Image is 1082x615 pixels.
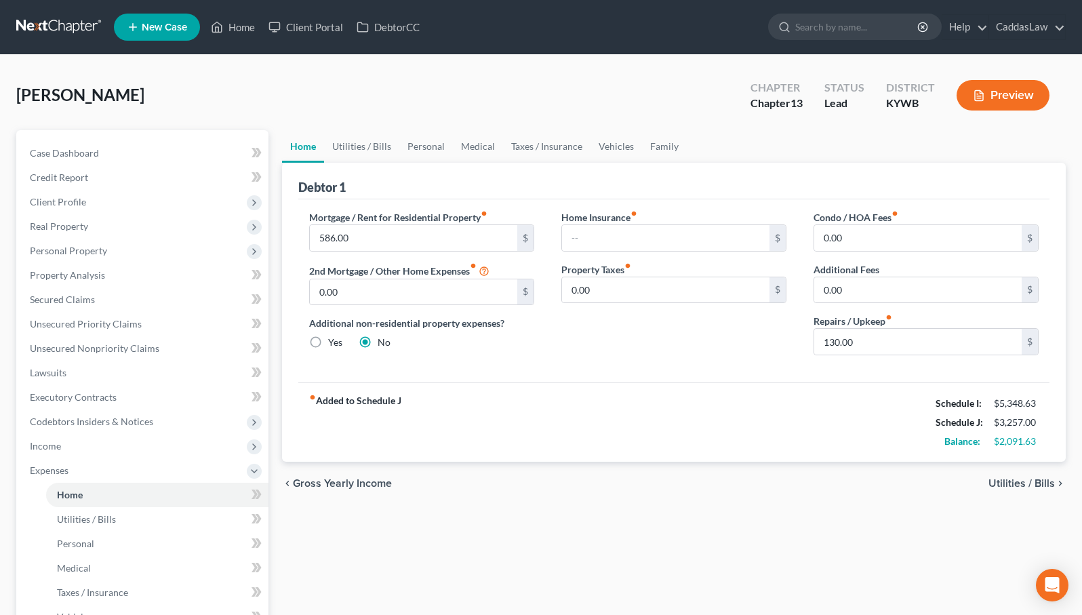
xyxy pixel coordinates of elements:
[988,478,1055,489] span: Utilities / Bills
[309,210,487,224] label: Mortgage / Rent for Residential Property
[30,416,153,427] span: Codebtors Insiders & Notices
[282,130,324,163] a: Home
[936,416,983,428] strong: Schedule J:
[994,416,1039,429] div: $3,257.00
[824,80,864,96] div: Status
[936,397,982,409] strong: Schedule I:
[470,262,477,269] i: fiber_manual_record
[298,179,346,195] div: Debtor 1
[204,15,262,39] a: Home
[310,279,517,305] input: --
[282,478,392,489] button: chevron_left Gross Yearly Income
[891,210,898,217] i: fiber_manual_record
[750,96,803,111] div: Chapter
[19,312,268,336] a: Unsecured Priority Claims
[19,141,268,165] a: Case Dashboard
[30,220,88,232] span: Real Property
[282,478,293,489] i: chevron_left
[824,96,864,111] div: Lead
[944,435,980,447] strong: Balance:
[1022,277,1038,303] div: $
[262,15,350,39] a: Client Portal
[310,225,517,251] input: --
[46,532,268,556] a: Personal
[324,130,399,163] a: Utilities / Bills
[814,277,1022,303] input: --
[994,397,1039,410] div: $5,348.63
[885,314,892,321] i: fiber_manual_record
[562,277,769,303] input: --
[30,440,61,452] span: Income
[293,478,392,489] span: Gross Yearly Income
[790,96,803,109] span: 13
[309,394,316,401] i: fiber_manual_record
[1055,478,1066,489] i: chevron_right
[1022,225,1038,251] div: $
[814,329,1022,355] input: --
[16,85,144,104] span: [PERSON_NAME]
[453,130,503,163] a: Medical
[46,483,268,507] a: Home
[309,316,534,330] label: Additional non-residential property expenses?
[19,165,268,190] a: Credit Report
[30,464,68,476] span: Expenses
[517,225,534,251] div: $
[57,587,128,598] span: Taxes / Insurance
[481,210,487,217] i: fiber_manual_record
[309,394,401,451] strong: Added to Schedule J
[30,391,117,403] span: Executory Contracts
[19,385,268,410] a: Executory Contracts
[57,562,91,574] span: Medical
[624,262,631,269] i: fiber_manual_record
[328,336,342,349] label: Yes
[19,287,268,312] a: Secured Claims
[57,538,94,549] span: Personal
[642,130,687,163] a: Family
[769,277,786,303] div: $
[517,279,534,305] div: $
[19,263,268,287] a: Property Analysis
[503,130,590,163] a: Taxes / Insurance
[957,80,1049,111] button: Preview
[46,556,268,580] a: Medical
[886,80,935,96] div: District
[1022,329,1038,355] div: $
[814,262,879,277] label: Additional Fees
[769,225,786,251] div: $
[399,130,453,163] a: Personal
[795,14,919,39] input: Search by name...
[1036,569,1068,601] div: Open Intercom Messenger
[19,361,268,385] a: Lawsuits
[30,147,99,159] span: Case Dashboard
[562,225,769,251] input: --
[814,314,892,328] label: Repairs / Upkeep
[994,435,1039,448] div: $2,091.63
[350,15,426,39] a: DebtorCC
[309,262,489,279] label: 2nd Mortgage / Other Home Expenses
[30,367,66,378] span: Lawsuits
[378,336,390,349] label: No
[30,318,142,330] span: Unsecured Priority Claims
[561,262,631,277] label: Property Taxes
[30,342,159,354] span: Unsecured Nonpriority Claims
[988,478,1066,489] button: Utilities / Bills chevron_right
[57,489,83,500] span: Home
[942,15,988,39] a: Help
[989,15,1065,39] a: CaddasLaw
[46,580,268,605] a: Taxes / Insurance
[30,196,86,207] span: Client Profile
[814,225,1022,251] input: --
[46,507,268,532] a: Utilities / Bills
[750,80,803,96] div: Chapter
[30,172,88,183] span: Credit Report
[30,294,95,305] span: Secured Claims
[19,336,268,361] a: Unsecured Nonpriority Claims
[561,210,637,224] label: Home Insurance
[30,269,105,281] span: Property Analysis
[142,22,187,33] span: New Case
[630,210,637,217] i: fiber_manual_record
[590,130,642,163] a: Vehicles
[30,245,107,256] span: Personal Property
[886,96,935,111] div: KYWB
[814,210,898,224] label: Condo / HOA Fees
